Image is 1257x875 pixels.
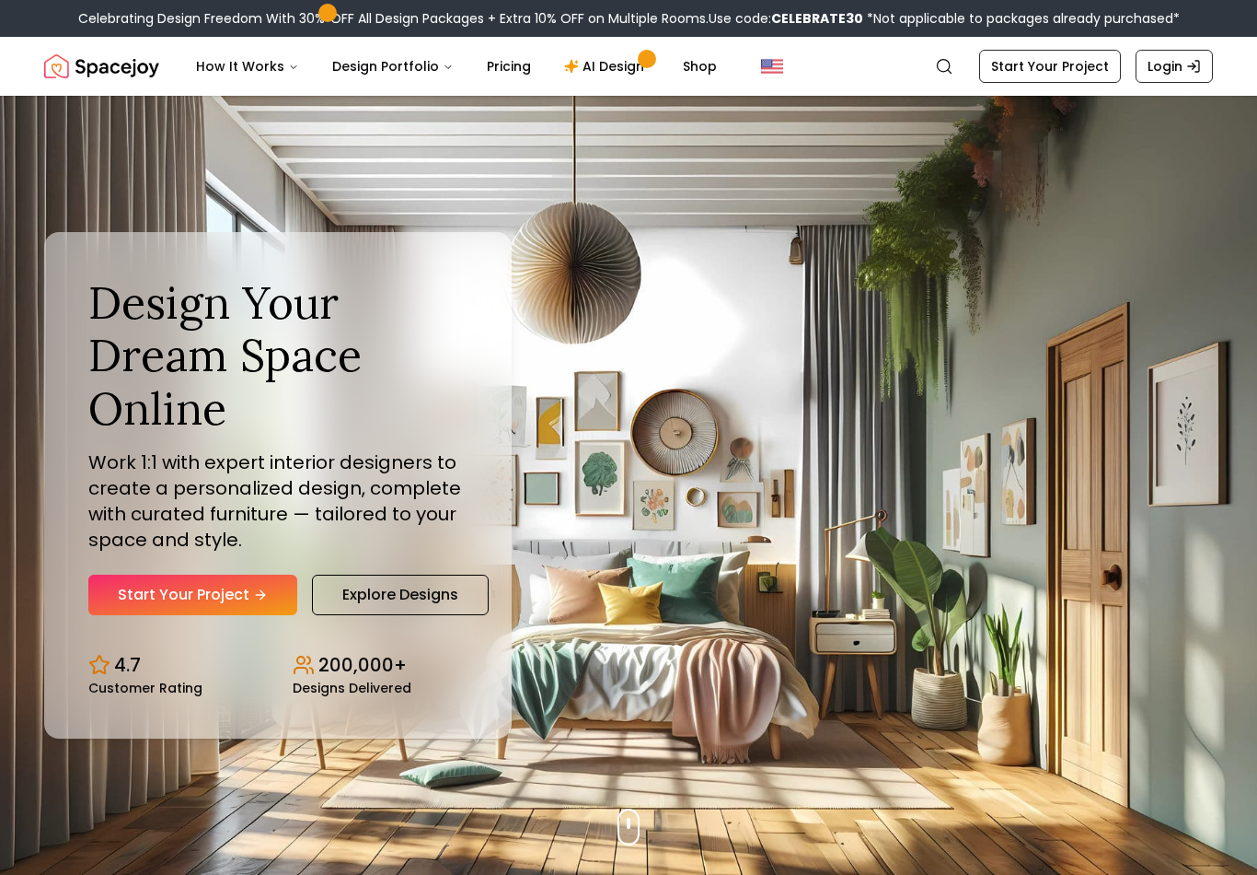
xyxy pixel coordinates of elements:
small: Designs Delivered [293,682,411,694]
img: Spacejoy Logo [44,48,159,85]
b: CELEBRATE30 [771,9,863,28]
a: Shop [668,48,732,85]
p: Work 1:1 with expert interior designers to create a personalized design, complete with curated fu... [88,449,467,553]
a: Start Your Project [88,575,297,615]
a: Spacejoy [44,48,159,85]
nav: Main [181,48,732,85]
div: Design stats [88,637,467,694]
a: Explore Designs [312,575,489,615]
span: Use code: [709,9,863,28]
img: United States [761,55,783,77]
a: AI Design [549,48,664,85]
p: 200,000+ [318,652,407,678]
small: Customer Rating [88,682,202,694]
button: How It Works [181,48,314,85]
h1: Design Your Dream Space Online [88,276,467,436]
span: *Not applicable to packages already purchased* [863,9,1180,28]
p: 4.7 [114,652,141,678]
a: Start Your Project [979,50,1121,83]
nav: Global [44,37,1213,96]
a: Pricing [472,48,546,85]
a: Login [1136,50,1213,83]
div: Celebrating Design Freedom With 30% OFF All Design Packages + Extra 10% OFF on Multiple Rooms. [78,9,1180,28]
button: Design Portfolio [317,48,468,85]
